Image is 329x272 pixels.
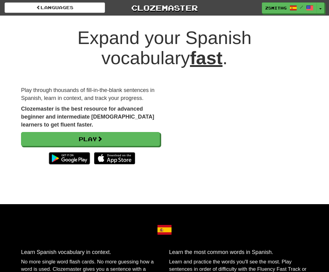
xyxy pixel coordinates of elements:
p: Play through thousands of fill-in-the-blank sentences in Spanish, learn in context, and track you... [21,86,160,102]
img: Download_on_the_App_Store_Badge_US-UK_135x40-25178aeef6eb6b83b96f5f2d004eda3bffbb37122de64afbaef7... [94,152,135,164]
a: zsmithg / [262,2,317,13]
u: fast [190,48,222,68]
h3: Learn Spanish vocabulary in context. [21,249,160,255]
h3: Learn the most common words in Spanish. [169,249,308,255]
h1: Expand your Spanish vocabulary . [21,28,308,68]
span: zsmithg [265,5,287,11]
a: Languages [5,2,105,13]
a: Clozemaster [114,2,215,13]
strong: Clozemaster is the best resource for advanced beginner and intermediate [DEMOGRAPHIC_DATA] learne... [21,106,154,127]
a: Play [21,132,160,146]
span: / [300,5,303,9]
img: Get it on Google Play [46,149,93,167]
